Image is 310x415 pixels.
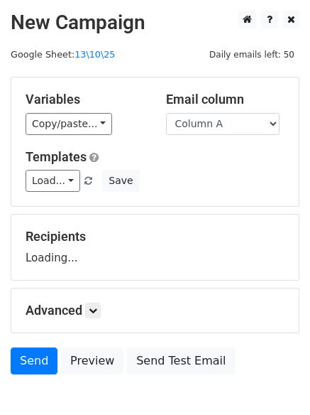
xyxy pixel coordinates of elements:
h2: New Campaign [11,11,299,35]
a: Send [11,347,57,374]
a: Daily emails left: 50 [204,49,299,60]
h5: Recipients [26,229,284,244]
a: Templates [26,149,87,164]
a: Send Test Email [127,347,235,374]
span: Daily emails left: 50 [204,47,299,63]
h5: Variables [26,92,145,107]
h5: Advanced [26,303,284,318]
a: Copy/paste... [26,113,112,135]
a: 13\10\25 [74,49,115,60]
small: Google Sheet: [11,49,115,60]
div: Loading... [26,229,284,266]
a: Preview [61,347,123,374]
h5: Email column [166,92,285,107]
